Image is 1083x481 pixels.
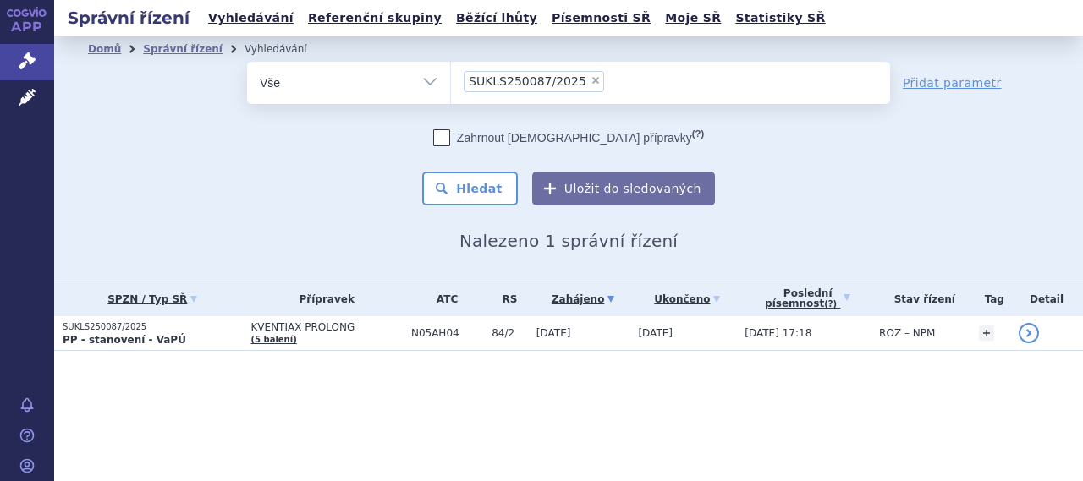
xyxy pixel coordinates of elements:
[1019,323,1039,343] a: detail
[660,7,726,30] a: Moje SŘ
[63,287,242,311] a: SPZN / Typ SŘ
[609,70,618,91] input: SUKLS250087/2025
[638,287,736,311] a: Ukončeno
[692,128,704,139] abbr: (?)
[547,7,656,30] a: Písemnosti SŘ
[903,74,1002,91] a: Přidat parametr
[143,43,223,55] a: Správní řízení
[730,7,830,30] a: Statistiky SŘ
[979,325,994,341] a: +
[245,36,329,62] li: Vyhledávání
[250,321,402,333] span: KVENTIAX PROLONG
[88,43,121,55] a: Domů
[451,7,542,30] a: Běžící lhůty
[459,231,678,251] span: Nalezeno 1 správní řízení
[203,7,299,30] a: Vyhledávání
[242,281,402,316] th: Přípravek
[745,327,811,339] span: [DATE] 17:18
[303,7,447,30] a: Referenční skupiny
[63,321,242,333] p: SUKLS250087/2025
[536,287,630,311] a: Zahájeno
[745,281,871,316] a: Poslednípísemnost(?)
[824,299,837,309] abbr: (?)
[422,172,518,205] button: Hledat
[433,129,704,146] label: Zahrnout [DEMOGRAPHIC_DATA] přípravky
[411,327,483,339] span: N05AH04
[403,281,483,316] th: ATC
[63,334,186,346] strong: PP - stanovení - VaPÚ
[54,6,203,30] h2: Správní řízení
[469,75,586,87] span: SUKLS250087/2025
[871,281,970,316] th: Stav řízení
[532,172,715,205] button: Uložit do sledovaných
[250,335,296,344] a: (5 balení)
[1010,281,1083,316] th: Detail
[638,327,673,339] span: [DATE]
[536,327,571,339] span: [DATE]
[970,281,1011,316] th: Tag
[879,327,935,339] span: ROZ – NPM
[492,327,528,339] span: 84/2
[591,75,601,85] span: ×
[483,281,528,316] th: RS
